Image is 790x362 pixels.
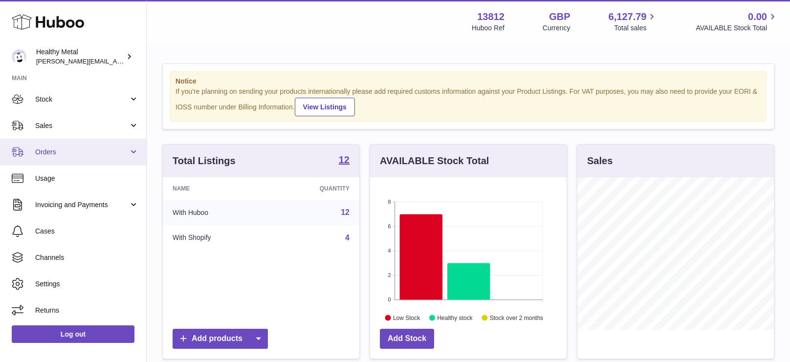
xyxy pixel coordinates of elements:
[696,23,778,33] span: AVAILABLE Stock Total
[609,10,658,33] a: 6,127.79 Total sales
[269,177,359,200] th: Quantity
[587,154,613,168] h3: Sales
[12,325,134,343] a: Log out
[163,225,269,251] td: With Shopify
[173,329,268,349] a: Add products
[339,155,350,167] a: 12
[380,154,489,168] h3: AVAILABLE Stock Total
[35,253,139,262] span: Channels
[339,155,350,165] strong: 12
[35,200,129,210] span: Invoicing and Payments
[388,272,391,278] text: 2
[748,10,767,23] span: 0.00
[549,10,570,23] strong: GBP
[35,148,129,157] span: Orders
[380,329,434,349] a: Add Stock
[35,279,139,289] span: Settings
[35,121,129,130] span: Sales
[490,314,543,321] text: Stock over 2 months
[173,154,236,168] h3: Total Listings
[437,314,473,321] text: Healthy stock
[36,57,196,65] span: [PERSON_NAME][EMAIL_ADDRESS][DOMAIN_NAME]
[36,47,124,66] div: Healthy Metal
[614,23,658,33] span: Total sales
[696,10,778,33] a: 0.00 AVAILABLE Stock Total
[163,177,269,200] th: Name
[393,314,420,321] text: Low Stock
[176,77,761,86] strong: Notice
[35,306,139,315] span: Returns
[163,200,269,225] td: With Huboo
[388,199,391,205] text: 8
[35,227,139,236] span: Cases
[388,248,391,254] text: 4
[477,10,505,23] strong: 13812
[345,234,350,242] a: 4
[12,49,26,64] img: jose@healthy-metal.com
[543,23,571,33] div: Currency
[295,98,355,116] a: View Listings
[388,297,391,302] text: 0
[609,10,647,23] span: 6,127.79
[472,23,505,33] div: Huboo Ref
[388,223,391,229] text: 6
[341,208,350,216] a: 12
[176,87,761,116] div: If you're planning on sending your products internationally please add required customs informati...
[35,174,139,183] span: Usage
[35,95,129,104] span: Stock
